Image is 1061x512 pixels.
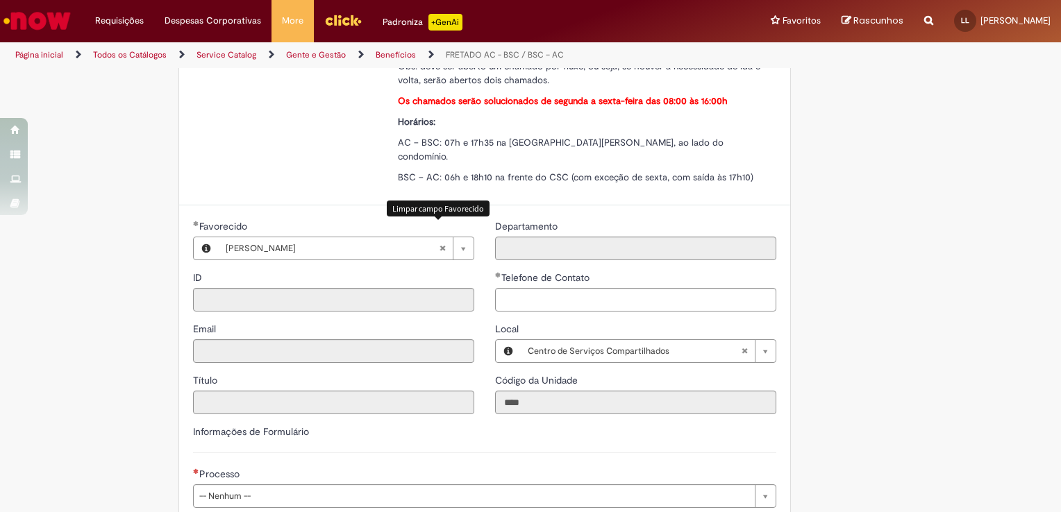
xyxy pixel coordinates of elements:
a: Página inicial [15,49,63,60]
input: Departamento [495,237,776,260]
a: Centro de Serviços CompartilhadosLimpar campo Local [521,340,776,362]
span: -- Nenhum -- [199,485,748,507]
span: Somente leitura - Departamento [495,220,560,232]
span: Favoritos [783,14,821,28]
label: Somente leitura - Email [193,322,219,336]
input: ID [193,288,474,312]
div: Limpar campo Favorecido [387,200,490,216]
strong: Horários: [398,116,435,128]
span: Despesas Corporativas [165,14,261,28]
span: AC – BSC: 07h e 17h35 na [GEOGRAPHIC_DATA][PERSON_NAME], ao lado do condomínio. [398,137,724,162]
span: [PERSON_NAME] [226,237,439,259]
strong: Os chamados serão solucionados de segunda a sexta-feira das 08:00 às 16:00h [398,95,728,107]
input: Código da Unidade [495,391,776,414]
input: Telefone de Contato [495,288,776,312]
span: Processo [199,468,242,480]
a: FRETADO AC - BSC / BSC – AC [446,49,564,60]
span: Somente leitura - Título [193,374,220,386]
label: Somente leitura - Código da Unidade [495,373,580,387]
span: [PERSON_NAME] [980,15,1051,26]
span: Local [495,323,521,335]
label: Somente leitura - ID [193,271,205,284]
span: Centro de Serviços Compartilhados [528,340,741,362]
span: Obs: deve ser aberto um chamado por fluxo, ou seja, se houver a necessidade de ida e volta, serão... [398,60,760,86]
p: +GenAi [428,14,462,31]
ul: Trilhas de página [10,42,697,68]
a: [PERSON_NAME]Limpar campo Favorecido [219,237,474,259]
span: Telefone de Contato [501,271,592,284]
span: Obrigatório Preenchido [495,272,501,278]
button: Favorecido, Visualizar este registro Larissa Orlandi Lemos [194,237,219,259]
a: Todos os Catálogos [93,49,167,60]
a: Rascunhos [842,15,903,28]
a: Gente e Gestão [286,49,346,60]
abbr: Limpar campo Local [734,340,755,362]
a: Service Catalog [197,49,256,60]
span: Requisições [95,14,144,28]
span: Somente leitura - Email [193,323,219,335]
span: Rascunhos [853,14,903,27]
button: Local, Visualizar este registro Centro de Serviços Compartilhados [496,340,521,362]
label: Informações de Formulário [193,425,309,438]
span: Somente leitura - Código da Unidade [495,374,580,386]
span: LL [961,16,969,25]
a: Benefícios [376,49,416,60]
input: Título [193,391,474,414]
label: Somente leitura - Título [193,373,220,387]
span: Necessários [193,468,199,474]
span: Necessários - Favorecido [199,220,250,232]
img: ServiceNow [1,7,73,35]
span: BSC – AC: 06h e 18h10 na frente do CSC (com exceção de sexta, com saída às 17h10) [398,171,753,183]
abbr: Limpar campo Favorecido [432,237,453,259]
span: More [282,14,303,28]
img: click_logo_yellow_360x200.png [324,10,362,31]
span: Somente leitura - ID [193,271,205,284]
label: Somente leitura - Departamento [495,219,560,233]
div: Padroniza [383,14,462,31]
input: Email [193,339,474,363]
span: Obrigatório Preenchido [193,221,199,226]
